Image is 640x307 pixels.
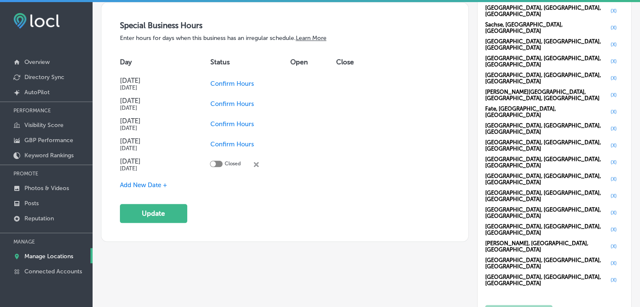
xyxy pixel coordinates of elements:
[93,50,142,55] div: Keywords by Traffic
[24,89,50,96] p: AutoPilot
[485,190,608,202] span: [GEOGRAPHIC_DATA], [GEOGRAPHIC_DATA], [GEOGRAPHIC_DATA]
[120,181,167,189] span: Add New Date +
[120,50,210,74] th: Day
[485,122,608,135] span: [GEOGRAPHIC_DATA], [GEOGRAPHIC_DATA], [GEOGRAPHIC_DATA]
[24,268,82,275] p: Connected Accounts
[485,5,608,17] span: [GEOGRAPHIC_DATA], [GEOGRAPHIC_DATA], [GEOGRAPHIC_DATA]
[120,157,187,165] h4: [DATE]
[608,92,619,98] button: (X)
[485,38,608,51] span: [GEOGRAPHIC_DATA], [GEOGRAPHIC_DATA], [GEOGRAPHIC_DATA]
[120,125,187,131] h5: [DATE]
[24,200,39,207] p: Posts
[120,21,450,30] h3: Special Business Hours
[296,34,327,42] a: Learn More
[24,13,41,20] div: v 4.0.24
[608,41,619,48] button: (X)
[210,100,254,108] span: Confirm Hours
[485,21,608,34] span: Sachse, [GEOGRAPHIC_DATA], [GEOGRAPHIC_DATA]
[608,226,619,233] button: (X)
[608,75,619,82] button: (X)
[485,139,608,152] span: [GEOGRAPHIC_DATA], [GEOGRAPHIC_DATA], [GEOGRAPHIC_DATA]
[290,50,336,74] th: Open
[608,209,619,216] button: (X)
[210,120,254,128] span: Confirm Hours
[336,50,367,74] th: Close
[120,85,187,91] h5: [DATE]
[485,206,608,219] span: [GEOGRAPHIC_DATA], [GEOGRAPHIC_DATA], [GEOGRAPHIC_DATA]
[210,50,290,74] th: Status
[225,161,241,169] p: Closed
[24,253,73,260] p: Manage Locations
[608,193,619,199] button: (X)
[608,142,619,149] button: (X)
[608,58,619,65] button: (X)
[120,165,187,172] h5: [DATE]
[210,140,254,148] span: Confirm Hours
[210,80,254,87] span: Confirm Hours
[120,34,450,42] p: Enter hours for days when this business has an irregular schedule.
[485,156,608,169] span: [GEOGRAPHIC_DATA], [GEOGRAPHIC_DATA], [GEOGRAPHIC_DATA]
[120,145,187,151] h5: [DATE]
[485,89,608,101] span: [PERSON_NAME][GEOGRAPHIC_DATA], [GEOGRAPHIC_DATA], [GEOGRAPHIC_DATA]
[485,240,608,253] span: [PERSON_NAME], [GEOGRAPHIC_DATA], [GEOGRAPHIC_DATA]
[23,49,29,56] img: tab_domain_overview_orange.svg
[24,215,54,222] p: Reputation
[120,204,187,223] button: Update
[13,13,20,20] img: logo_orange.svg
[485,173,608,185] span: [GEOGRAPHIC_DATA], [GEOGRAPHIC_DATA], [GEOGRAPHIC_DATA]
[485,106,608,118] span: Fate, [GEOGRAPHIC_DATA], [GEOGRAPHIC_DATA]
[485,274,608,286] span: [GEOGRAPHIC_DATA], [GEOGRAPHIC_DATA], [GEOGRAPHIC_DATA]
[120,137,187,145] h4: [DATE]
[485,55,608,68] span: [GEOGRAPHIC_DATA], [GEOGRAPHIC_DATA], [GEOGRAPHIC_DATA]
[24,185,69,192] p: Photos & Videos
[22,22,93,29] div: Domain: [DOMAIN_NAME]
[32,50,75,55] div: Domain Overview
[24,74,64,81] p: Directory Sync
[608,24,619,31] button: (X)
[84,49,90,56] img: tab_keywords_by_traffic_grey.svg
[608,260,619,267] button: (X)
[608,176,619,183] button: (X)
[120,97,187,105] h4: [DATE]
[24,58,50,66] p: Overview
[608,125,619,132] button: (X)
[120,105,187,111] h5: [DATE]
[608,159,619,166] button: (X)
[24,137,73,144] p: GBP Performance
[120,117,187,125] h4: [DATE]
[13,22,20,29] img: website_grey.svg
[24,152,74,159] p: Keyword Rankings
[485,72,608,85] span: [GEOGRAPHIC_DATA], [GEOGRAPHIC_DATA], [GEOGRAPHIC_DATA]
[485,257,608,270] span: [GEOGRAPHIC_DATA], [GEOGRAPHIC_DATA], [GEOGRAPHIC_DATA]
[608,243,619,250] button: (X)
[13,13,60,29] img: fda3e92497d09a02dc62c9cd864e3231.png
[120,77,187,85] h4: [DATE]
[608,109,619,115] button: (X)
[485,223,608,236] span: [GEOGRAPHIC_DATA], [GEOGRAPHIC_DATA], [GEOGRAPHIC_DATA]
[24,122,64,129] p: Visibility Score
[608,277,619,283] button: (X)
[608,8,619,14] button: (X)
